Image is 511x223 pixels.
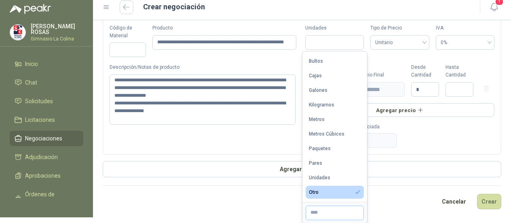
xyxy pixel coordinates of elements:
button: Unidades [306,171,364,184]
span: Órdenes de Compra [25,190,76,208]
div: Unidades [309,175,330,181]
label: Producto [152,24,299,32]
p: Gimnasio La Colina [31,36,83,41]
label: Código de Material [110,24,146,40]
h1: Crear negociación [143,1,205,13]
div: Bultos [309,58,323,64]
button: Crear [477,194,501,209]
img: Company Logo [10,25,25,40]
button: Agregar precio [305,103,494,117]
span: Licitaciones [25,115,55,124]
button: Cancelar [437,194,471,209]
div: Cajas [309,73,322,79]
span: Unitario [375,36,424,49]
button: Pares [306,157,364,170]
div: Precio Final [358,71,405,79]
label: Tipo de Precio [370,24,429,32]
div: Metros [309,117,325,122]
div: Desde Cantidad [411,64,439,79]
button: Paquetes [306,142,364,155]
span: Solicitudes [25,97,53,106]
div: Paquetes [309,146,331,151]
span: 0% [441,36,490,49]
button: Cajas [306,69,364,82]
button: Metros [306,113,364,126]
label: Unidades [305,24,364,32]
button: Otro [306,186,364,199]
a: Negociaciones [10,131,83,146]
a: Inicio [10,56,83,72]
button: Galones [306,84,364,97]
span: Chat [25,78,37,87]
button: Bultos [306,55,364,68]
p: [PERSON_NAME] ROSAS [31,23,83,35]
img: Logo peakr [10,4,51,14]
a: Chat [10,75,83,90]
div: Pares [309,160,322,166]
button: Agregar Item [103,161,501,177]
div: Kilogramos [309,102,334,108]
span: Inicio [25,59,38,68]
a: Órdenes de Compra [10,187,83,211]
a: Licitaciones [10,112,83,127]
div: Metros Cúbicos [309,131,344,137]
div: Galones [309,87,327,93]
a: Solicitudes [10,93,83,109]
span: Aprobaciones [25,171,61,180]
div: Otro [309,189,319,195]
label: IVA [436,24,494,32]
span: Negociaciones [25,134,62,143]
label: Descripción/Notas de producto [110,64,299,71]
div: Hasta Cantidad [446,64,473,79]
a: Adjudicación [10,149,83,165]
a: Aprobaciones [10,168,83,183]
button: Metros Cúbicos [306,127,364,140]
span: Adjudicación [25,153,58,161]
button: Kilogramos [306,98,364,111]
